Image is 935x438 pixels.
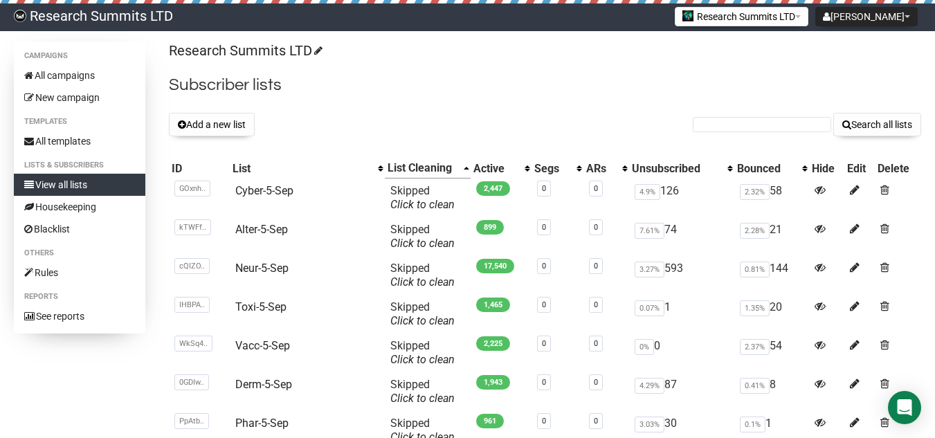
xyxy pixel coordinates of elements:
[390,378,455,405] span: Skipped
[390,353,455,366] a: Click to clean
[532,158,583,179] th: Segs: No sort applied, activate to apply an ascending sort
[476,181,510,196] span: 2,447
[169,73,921,98] h2: Subscriber lists
[14,86,145,109] a: New campaign
[476,336,510,351] span: 2,225
[174,258,210,274] span: cQIZO..
[635,378,664,394] span: 4.29%
[629,179,735,218] td: 126
[734,179,809,218] td: 58
[542,378,546,387] a: 0
[390,223,455,250] span: Skipped
[875,158,921,179] th: Delete: No sort applied, sorting is disabled
[534,162,570,176] div: Segs
[586,162,615,176] div: ARs
[740,262,770,277] span: 0.81%
[594,300,598,309] a: 0
[390,275,455,289] a: Click to clean
[635,223,664,239] span: 7.61%
[390,262,455,289] span: Skipped
[734,158,809,179] th: Bounced: No sort applied, activate to apply an ascending sort
[476,375,510,390] span: 1,943
[235,378,292,391] a: Derm-5-Sep
[233,162,371,176] div: List
[390,339,455,366] span: Skipped
[740,184,770,200] span: 2.32%
[390,300,455,327] span: Skipped
[594,339,598,348] a: 0
[14,10,26,22] img: bccbfd5974049ef095ce3c15df0eef5a
[542,339,546,348] a: 0
[14,174,145,196] a: View all lists
[594,378,598,387] a: 0
[594,262,598,271] a: 0
[878,162,918,176] div: Delete
[14,157,145,174] li: Lists & subscribers
[740,300,770,316] span: 1.35%
[473,162,518,176] div: Active
[14,218,145,240] a: Blacklist
[542,184,546,193] a: 0
[174,374,209,390] span: 0GDIw..
[14,113,145,130] li: Templates
[174,297,210,313] span: IHBPA..
[888,391,921,424] div: Open Intercom Messenger
[390,184,455,211] span: Skipped
[594,223,598,232] a: 0
[235,262,289,275] a: Neur-5-Sep
[629,217,735,256] td: 74
[14,245,145,262] li: Others
[629,158,735,179] th: Unsubscribed: No sort applied, activate to apply an ascending sort
[174,181,210,197] span: GOxnh..
[14,262,145,284] a: Rules
[682,10,693,21] img: 2.jpg
[174,336,212,352] span: WkSq4..
[629,256,735,295] td: 593
[542,300,546,309] a: 0
[14,196,145,218] a: Housekeeping
[476,220,504,235] span: 899
[390,198,455,211] a: Click to clean
[476,414,504,428] span: 961
[740,339,770,355] span: 2.37%
[635,300,664,316] span: 0.07%
[734,334,809,372] td: 54
[14,64,145,86] a: All campaigns
[844,158,874,179] th: Edit: No sort applied, sorting is disabled
[737,162,795,176] div: Bounced
[635,417,664,432] span: 3.03%
[230,158,385,179] th: List: No sort applied, activate to apply an ascending sort
[740,223,770,239] span: 2.28%
[388,161,457,175] div: List Cleaning
[169,113,255,136] button: Add a new list
[235,417,289,430] a: Phar-5-Sep
[740,378,770,394] span: 0.41%
[476,298,510,312] span: 1,465
[235,184,293,197] a: Cyber-5-Sep
[174,413,209,429] span: PpAtb..
[734,217,809,256] td: 21
[815,7,918,26] button: [PERSON_NAME]
[235,300,287,313] a: Toxi-5-Sep
[385,158,471,179] th: List Cleaning: Ascending sort applied, activate to apply a descending sort
[734,256,809,295] td: 144
[172,162,227,176] div: ID
[635,339,654,355] span: 0%
[632,162,721,176] div: Unsubscribed
[812,162,842,176] div: Hide
[14,289,145,305] li: Reports
[583,158,629,179] th: ARs: No sort applied, activate to apply an ascending sort
[476,259,514,273] span: 17,540
[734,372,809,411] td: 8
[734,295,809,334] td: 20
[542,262,546,271] a: 0
[235,223,288,236] a: Alter-5-Sep
[174,219,211,235] span: kTWFf..
[542,417,546,426] a: 0
[169,42,320,59] a: Research Summits LTD
[629,295,735,334] td: 1
[594,184,598,193] a: 0
[635,184,660,200] span: 4.9%
[629,372,735,411] td: 87
[635,262,664,277] span: 3.27%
